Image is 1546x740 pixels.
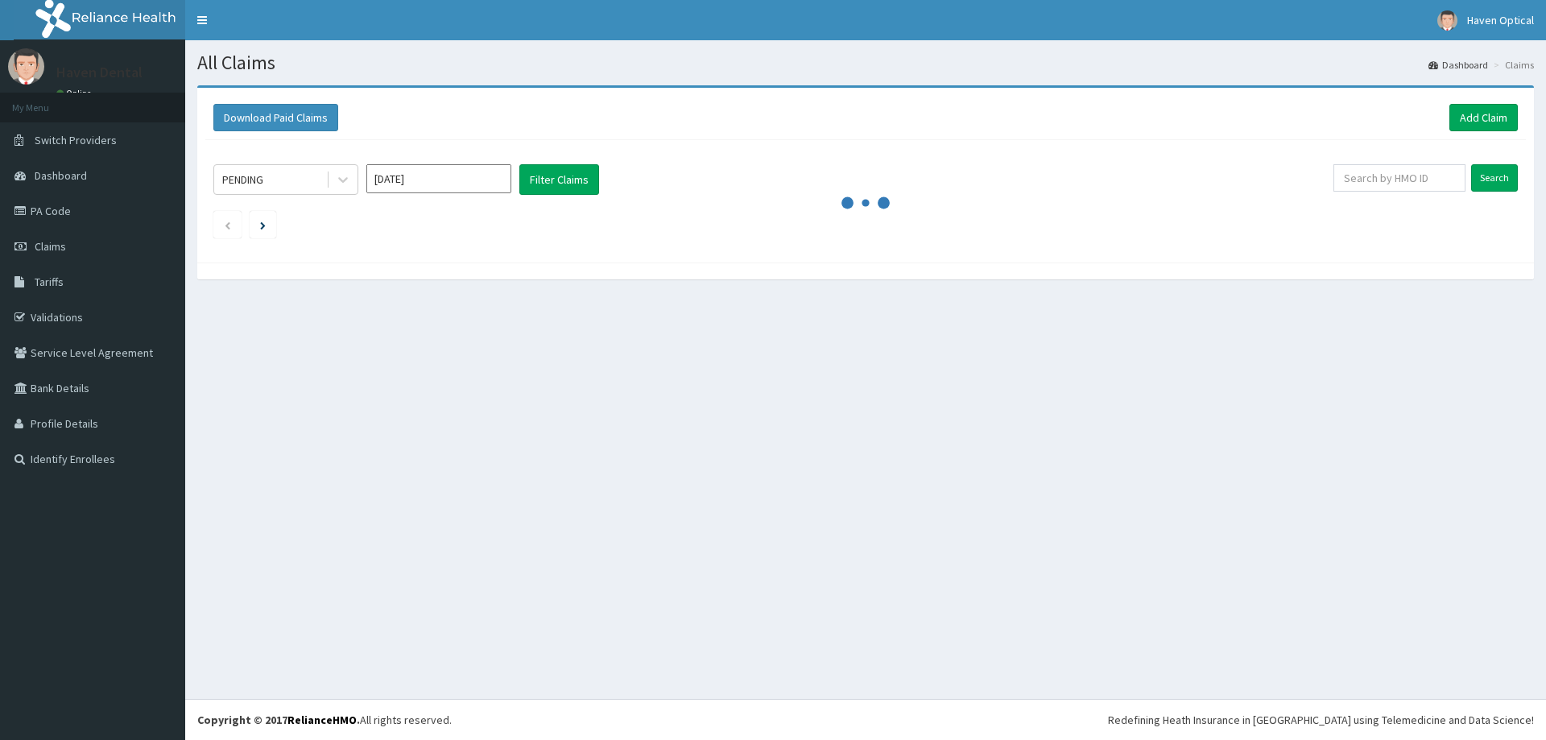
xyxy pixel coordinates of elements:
div: PENDING [222,172,263,188]
footer: All rights reserved. [185,699,1546,740]
span: Claims [35,239,66,254]
input: Search [1471,164,1518,192]
button: Download Paid Claims [213,104,338,131]
a: Online [56,88,95,99]
strong: Copyright © 2017 . [197,713,360,727]
a: Previous page [224,217,231,232]
span: Switch Providers [35,133,117,147]
input: Select Month and Year [366,164,511,193]
span: Haven Optical [1467,13,1534,27]
img: User Image [1437,10,1457,31]
p: Haven Dental [56,65,143,80]
a: Add Claim [1449,104,1518,131]
div: Redefining Heath Insurance in [GEOGRAPHIC_DATA] using Telemedicine and Data Science! [1108,712,1534,728]
h1: All Claims [197,52,1534,73]
a: Dashboard [1428,58,1488,72]
li: Claims [1490,58,1534,72]
svg: audio-loading [841,179,890,227]
span: Tariffs [35,275,64,289]
img: User Image [8,48,44,85]
input: Search by HMO ID [1333,164,1465,192]
span: Dashboard [35,168,87,183]
a: Next page [260,217,266,232]
button: Filter Claims [519,164,599,195]
a: RelianceHMO [287,713,357,727]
